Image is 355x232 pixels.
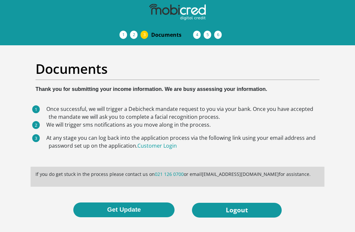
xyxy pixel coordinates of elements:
[192,203,282,218] a: Logout
[149,4,206,20] img: mobicred logo
[35,86,267,92] b: Thank you for submitting your income information. We are busy assessing your information.
[49,134,319,150] li: At any stage you can log back into the application process via the following link using your emai...
[151,31,193,39] span: Documents
[155,171,184,177] a: 021 126 0700
[137,142,177,149] a: Customer Login
[49,121,319,129] li: We will trigger sms notifications as you move along in the process.
[35,171,319,178] p: If you do get stuck in the process please contact us on or email [EMAIL_ADDRESS][DOMAIN_NAME] for...
[73,202,175,217] button: Get Update
[49,105,319,121] li: Once successful, we will trigger a Debicheck mandate request to you via your bank. Once you have ...
[35,61,319,77] h2: Documents
[146,28,199,41] a: Documents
